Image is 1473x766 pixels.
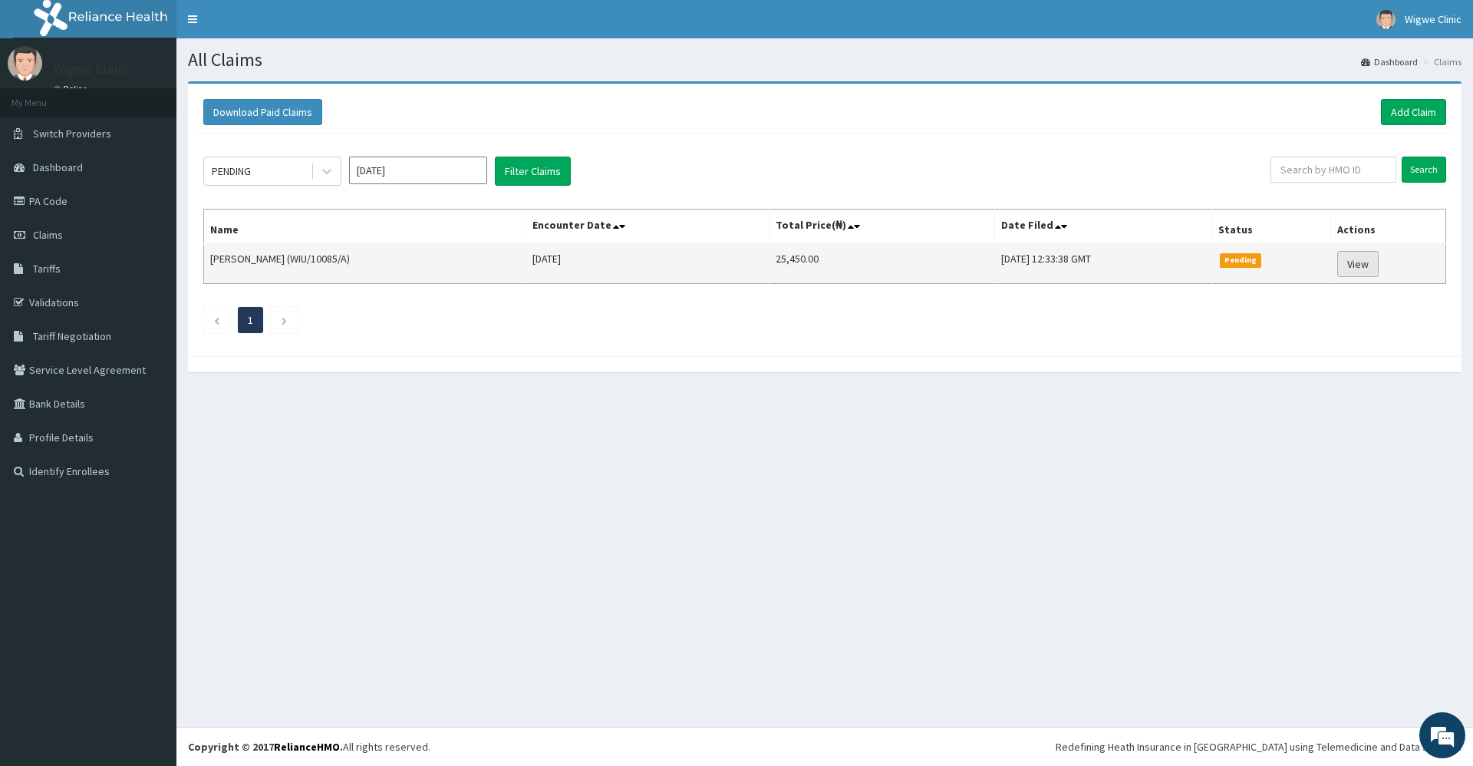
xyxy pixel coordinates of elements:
[203,99,322,125] button: Download Paid Claims
[204,244,526,284] td: [PERSON_NAME] (WIU/10085/A)
[1376,10,1396,29] img: User Image
[212,163,251,179] div: PENDING
[281,313,288,327] a: Next page
[33,329,111,343] span: Tariff Negotiation
[1211,210,1330,245] th: Status
[188,740,343,754] strong: Copyright © 2017 .
[1056,739,1461,754] div: Redefining Heath Insurance in [GEOGRAPHIC_DATA] using Telemedicine and Data Science!
[188,50,1461,70] h1: All Claims
[526,210,769,245] th: Encounter Date
[8,46,42,81] img: User Image
[33,228,63,242] span: Claims
[33,262,61,276] span: Tariffs
[204,210,526,245] th: Name
[1331,210,1446,245] th: Actions
[274,740,340,754] a: RelianceHMO
[349,157,487,184] input: Select Month and Year
[33,160,83,174] span: Dashboard
[54,84,91,94] a: Online
[769,210,995,245] th: Total Price(₦)
[54,62,128,76] p: Wigwe Clinic
[495,157,571,186] button: Filter Claims
[1337,251,1379,277] a: View
[994,210,1211,245] th: Date Filed
[248,313,253,327] a: Page 1 is your current page
[769,244,995,284] td: 25,450.00
[1220,253,1262,267] span: Pending
[994,244,1211,284] td: [DATE] 12:33:38 GMT
[176,727,1473,766] footer: All rights reserved.
[1361,55,1418,68] a: Dashboard
[33,127,111,140] span: Switch Providers
[1419,55,1461,68] li: Claims
[1381,99,1446,125] a: Add Claim
[526,244,769,284] td: [DATE]
[1402,157,1446,183] input: Search
[213,313,220,327] a: Previous page
[1405,12,1461,26] span: Wigwe Clinic
[1270,157,1396,183] input: Search by HMO ID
